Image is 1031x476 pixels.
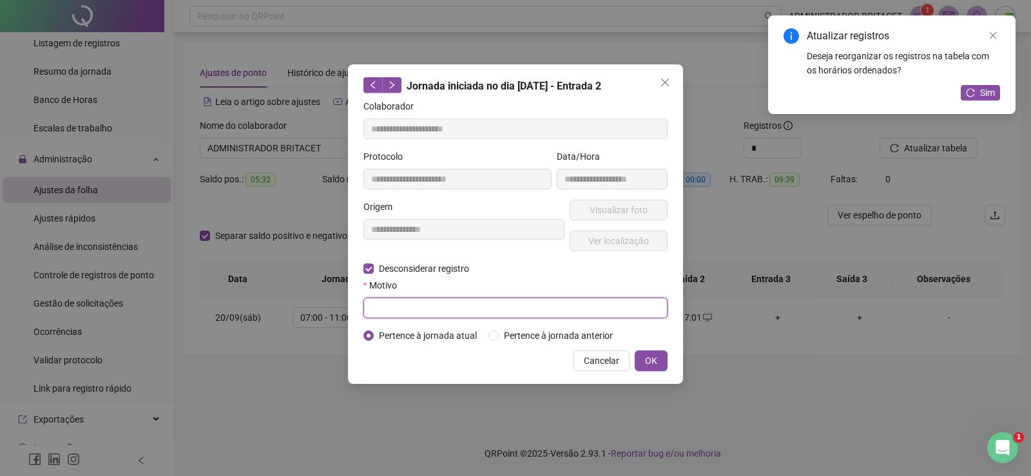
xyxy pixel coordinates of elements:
label: Colaborador [363,99,422,113]
iframe: Intercom live chat [987,432,1018,463]
button: Visualizar foto [570,200,668,220]
span: close [660,77,670,88]
span: info-circle [784,28,799,44]
div: Deseja reorganizar os registros na tabela com os horários ordenados? [807,49,1000,77]
button: left [363,77,383,93]
label: Origem [363,200,401,214]
span: right [387,81,396,90]
button: Ver localização [570,231,668,251]
span: Sim [980,86,995,100]
button: Close [655,72,675,93]
span: reload [966,88,975,97]
div: Jornada iniciada no dia [DATE] - Entrada 2 [363,77,668,94]
span: Pertence à jornada atual [374,328,482,343]
span: OK [645,354,657,368]
div: Atualizar registros [807,28,1000,44]
span: Desconsiderar registro [374,262,474,276]
span: Cancelar [584,354,619,368]
button: Cancelar [573,350,630,371]
a: Close [986,28,1000,43]
label: Motivo [363,278,405,292]
span: Pertence à jornada anterior [499,328,618,343]
span: 1 [1014,432,1024,443]
button: OK [635,350,668,371]
label: Protocolo [363,149,411,164]
button: right [382,77,401,93]
label: Data/Hora [557,149,608,164]
span: left [369,81,378,90]
span: close [988,31,997,40]
button: Sim [961,85,1000,100]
